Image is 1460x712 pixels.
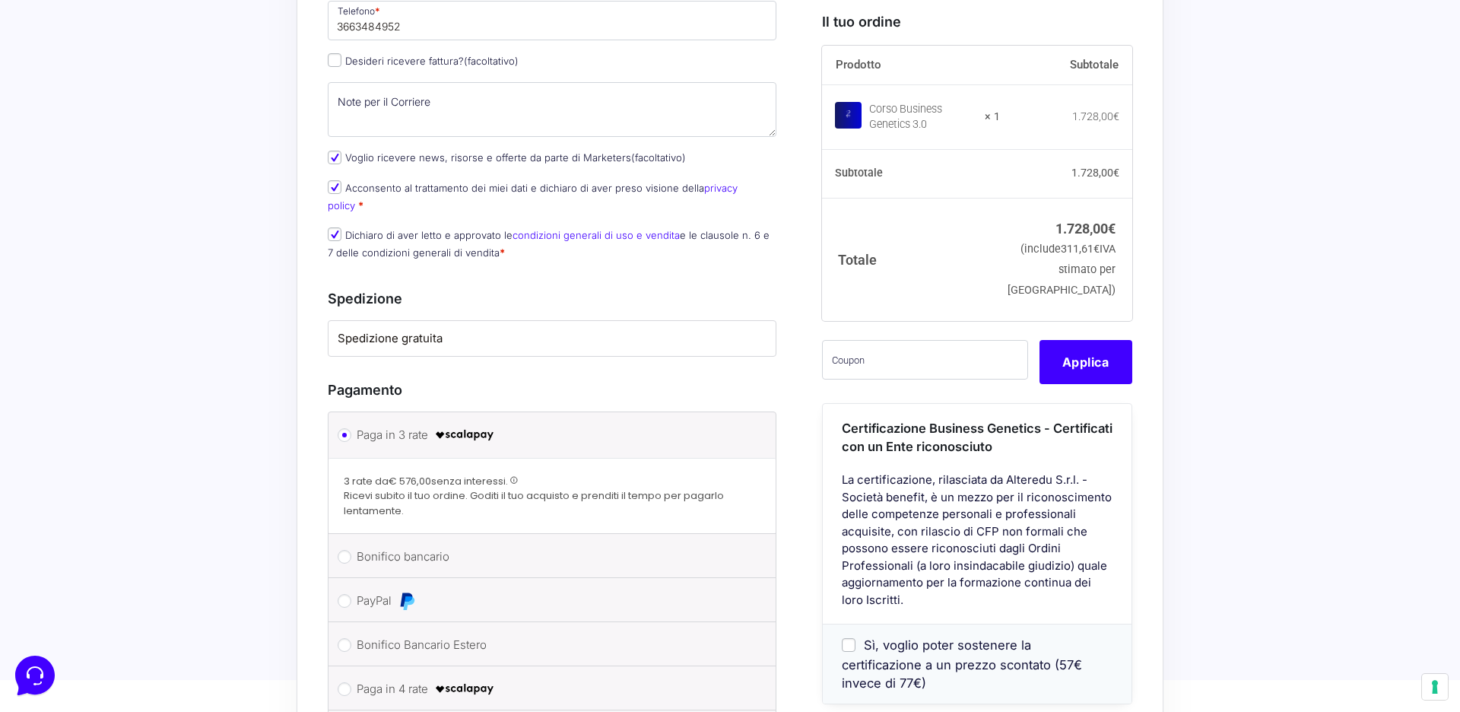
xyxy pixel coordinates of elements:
label: Dichiaro di aver letto e approvato le e le clausole n. 6 e 7 delle condizioni generali di vendita [328,229,770,259]
label: Paga in 3 rate [357,424,742,447]
label: Bonifico Bancario Estero [357,634,742,656]
bdi: 1.728,00 [1072,110,1119,122]
img: dark [49,85,79,116]
p: Aiuto [234,510,256,523]
input: Sì, voglio poter sostenere la certificazione a un prezzo scontato (57€ invece di 77€) [842,637,855,651]
div: La certificazione, rilasciata da Alteredu S.r.l. - Società benefit, è un mezzo per il riconoscime... [823,472,1131,624]
label: Spedizione gratuita [338,330,766,348]
label: PayPal [357,590,742,612]
span: Le tue conversazioni [24,61,129,73]
input: Desideri ricevere fattura?(facoltativo) [328,53,341,67]
input: Coupon [822,339,1028,379]
div: Corso Business Genetics 3.0 [869,102,976,132]
bdi: 1.728,00 [1055,220,1116,236]
a: condizioni generali di uso e vendita [513,229,680,241]
h3: Spedizione [328,288,776,309]
button: Inizia una conversazione [24,128,280,158]
bdi: 1.728,00 [1071,167,1119,179]
label: Voglio ricevere news, risorse e offerte da parte di Marketers [328,151,686,164]
button: Applica [1039,339,1132,383]
img: dark [24,85,55,116]
button: Messaggi [106,488,199,523]
h2: Ciao da Marketers 👋 [12,12,255,37]
input: Cerca un articolo... [34,221,249,237]
label: Acconsento al trattamento dei miei dati e dichiaro di aver preso visione della [328,182,738,211]
span: (facoltativo) [631,151,686,164]
th: Prodotto [822,46,1001,85]
span: € [1093,243,1100,256]
label: Paga in 4 rate [357,678,742,701]
span: Trova una risposta [24,189,119,201]
h3: Pagamento [328,380,776,400]
a: Apri Centro Assistenza [162,189,280,201]
th: Subtotale [822,149,1001,198]
span: (facoltativo) [464,55,519,67]
img: Corso Business Genetics 3.0 [835,101,862,128]
small: (include IVA stimato per [GEOGRAPHIC_DATA]) [1008,243,1116,297]
img: dark [73,85,103,116]
input: Telefono * [328,1,776,40]
label: Desideri ricevere fattura? [328,55,519,67]
span: 311,61 [1061,243,1100,256]
label: Bonifico bancario [357,545,742,568]
span: € [1108,220,1116,236]
img: scalapay-logo-black.png [434,680,495,698]
button: Aiuto [198,488,292,523]
th: Totale [822,198,1001,320]
img: scalapay-logo-black.png [434,426,495,444]
input: Dichiaro di aver letto e approvato lecondizioni generali di uso e venditae le clausole n. 6 e 7 d... [328,227,341,241]
p: Home [46,510,71,523]
th: Subtotale [1000,46,1132,85]
span: Inizia una conversazione [99,137,224,149]
input: Voglio ricevere news, risorse e offerte da parte di Marketers(facoltativo) [328,151,341,164]
img: PayPal [398,592,416,610]
h3: Il tuo ordine [822,11,1132,32]
span: € [1113,167,1119,179]
button: Le tue preferenze relative al consenso per le tecnologie di tracciamento [1422,674,1448,700]
span: € [1113,110,1119,122]
strong: × 1 [985,110,1000,125]
span: Sì, voglio poter sostenere la certificazione a un prezzo scontato (57€ invece di 77€) [842,637,1082,691]
iframe: Customerly Messenger Launcher [12,653,58,698]
button: Home [12,488,106,523]
input: Acconsento al trattamento dei miei dati e dichiaro di aver preso visione dellaprivacy policy [328,180,341,194]
p: Messaggi [132,510,173,523]
span: Certificazione Business Genetics - Certificati con un Ente riconosciuto [842,420,1112,454]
